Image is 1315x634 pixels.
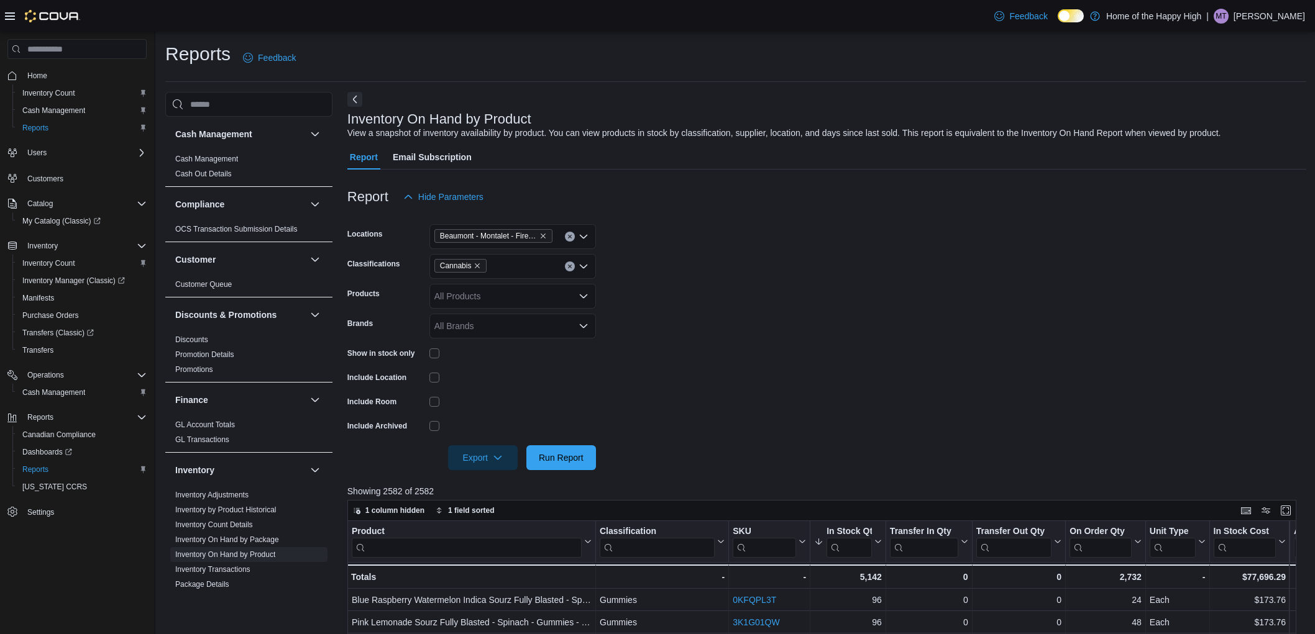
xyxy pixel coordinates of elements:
[600,592,725,607] div: Gummies
[175,350,234,359] a: Promotion Details
[175,350,234,360] span: Promotion Details
[27,412,53,422] span: Reports
[17,120,147,135] span: Reports
[347,319,373,328] label: Brands
[352,526,592,558] button: Product
[1150,526,1196,558] div: Unit Type
[434,259,487,273] span: Cannabis
[1150,526,1196,538] div: Unit Type
[600,526,715,538] div: Classification
[347,289,380,299] label: Products
[12,289,152,307] button: Manifests
[1150,592,1206,607] div: Each
[22,68,147,83] span: Home
[175,335,208,344] a: Discounts
[17,445,147,460] span: Dashboards
[12,307,152,324] button: Purchase Orders
[22,368,69,383] button: Operations
[17,291,147,306] span: Manifests
[733,526,796,538] div: SKU
[2,503,152,521] button: Settings
[474,262,481,269] button: Remove Cannabis from selection in this group
[17,256,80,271] a: Inventory Count
[175,335,208,345] span: Discounts
[352,615,592,630] div: Pink Lemonade Sourz Fully Blasted - Spinach - Gummies - 1 x 10mg
[12,212,152,230] a: My Catalog (Classic)
[17,273,130,288] a: Inventory Manager (Classic)
[17,385,147,400] span: Cash Management
[12,384,152,401] button: Cash Management
[348,503,429,518] button: 1 column hidden
[347,127,1221,140] div: View a snapshot of inventory availability by product. You can view products in stock by classific...
[175,435,229,445] span: GL Transactions
[1278,503,1293,518] button: Enter fullscreen
[22,368,147,383] span: Operations
[12,426,152,443] button: Canadian Compliance
[175,394,305,406] button: Finance
[27,71,47,81] span: Home
[579,321,589,331] button: Open list of options
[175,564,250,574] span: Inventory Transactions
[22,293,54,303] span: Manifests
[890,526,968,558] button: Transfer In Qty
[12,342,152,359] button: Transfers
[347,485,1306,497] p: Showing 2582 of 2582
[175,505,277,514] a: Inventory by Product Historical
[1213,526,1285,558] button: In Stock Cost
[17,325,147,340] span: Transfers (Classic)
[175,170,232,178] a: Cash Out Details
[347,112,531,127] h3: Inventory On Hand by Product
[22,196,147,211] span: Catalog
[17,385,90,400] a: Cash Management
[17,462,53,477] a: Reports
[12,272,152,289] a: Inventory Manager (Classic)
[175,224,298,234] span: OCS Transaction Submission Details
[827,526,872,538] div: In Stock Qty
[12,461,152,478] button: Reports
[1258,503,1273,518] button: Display options
[733,595,776,605] a: 0KFQPL3T
[22,196,58,211] button: Catalog
[165,277,332,297] div: Customer
[17,120,53,135] a: Reports
[814,569,882,584] div: 5,142
[17,86,147,101] span: Inventory Count
[347,189,388,204] h3: Report
[579,291,589,301] button: Open list of options
[175,535,279,545] span: Inventory On Hand by Package
[814,615,882,630] div: 96
[175,505,277,515] span: Inventory by Product Historical
[17,214,106,229] a: My Catalog (Classic)
[600,569,725,584] div: -
[814,592,882,607] div: 96
[175,309,305,321] button: Discounts & Promotions
[238,45,301,70] a: Feedback
[347,348,415,358] label: Show in stock only
[12,102,152,119] button: Cash Management
[2,195,152,212] button: Catalog
[22,123,48,133] span: Reports
[347,421,407,431] label: Include Archived
[1213,592,1285,607] div: $173.76
[565,261,575,271] button: Clear input
[1213,526,1275,558] div: In Stock Cost
[814,526,882,558] button: In Stock Qty
[175,309,277,321] h3: Discounts & Promotions
[175,154,238,164] span: Cash Management
[890,526,958,558] div: Transfer In Qty
[1009,10,1047,22] span: Feedback
[25,10,80,22] img: Cova
[175,365,213,374] span: Promotions
[1213,526,1275,538] div: In Stock Cost
[12,255,152,272] button: Inventory Count
[1216,9,1226,24] span: MT
[12,478,152,496] button: [US_STATE] CCRS
[175,490,249,500] span: Inventory Adjustments
[440,260,472,272] span: Cannabis
[17,462,147,477] span: Reports
[175,435,229,444] a: GL Transactions
[1150,615,1206,630] div: Each
[22,68,52,83] a: Home
[175,225,298,233] a: OCS Transaction Submission Details
[1070,615,1142,630] div: 48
